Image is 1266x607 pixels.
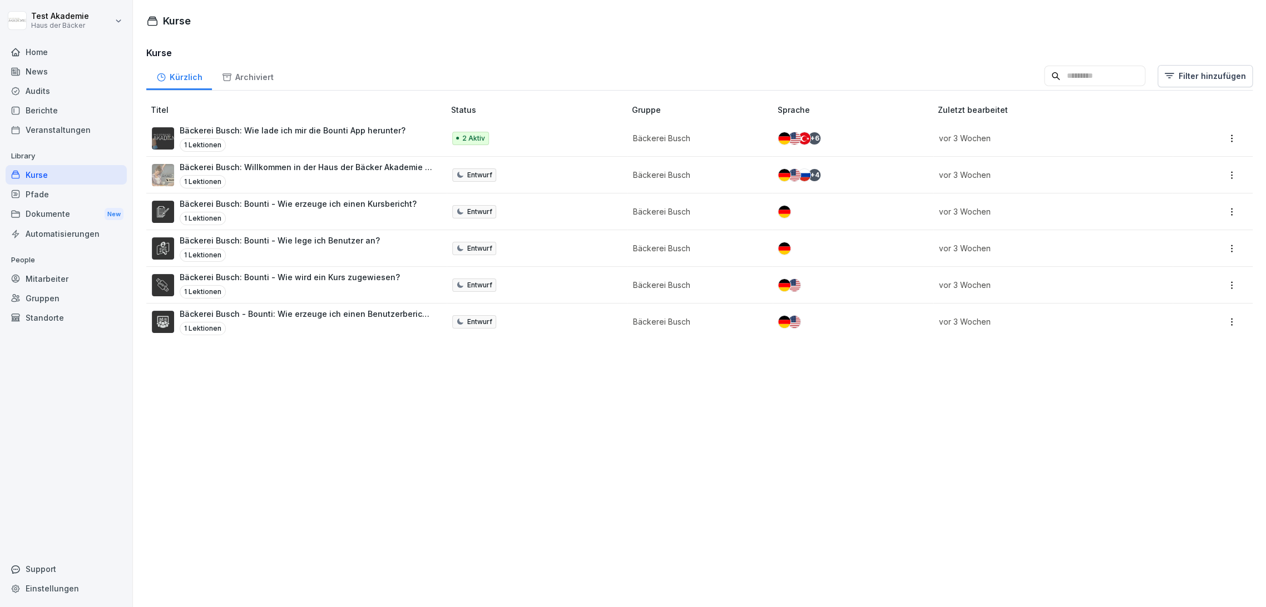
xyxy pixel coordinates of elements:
p: Gruppe [632,104,773,116]
img: h0ir0warzjvm1vzjfykkf11s.png [152,311,174,333]
p: Sprache [777,104,933,116]
p: 1 Lektionen [180,175,226,188]
div: Dokumente [6,204,127,225]
p: Bäckerei Busch [633,169,760,181]
h3: Kurse [146,46,1253,59]
img: de.svg [778,316,790,328]
img: tr.svg [798,132,810,145]
p: vor 3 Wochen [939,279,1159,291]
a: Audits [6,81,127,101]
img: us.svg [788,316,800,328]
div: + 4 [808,169,820,181]
a: Automatisierungen [6,224,127,243]
a: Veranstaltungen [6,120,127,140]
p: Bäckerei Busch - Bounti: Wie erzeuge ich einen Benutzerbericht? [180,308,433,320]
p: Zuletzt bearbeitet [938,104,1173,116]
p: 1 Lektionen [180,248,226,262]
a: Pfade [6,185,127,204]
p: Library [6,147,127,165]
p: 1 Lektionen [180,138,226,152]
button: Filter hinzufügen [1158,65,1253,87]
p: Bäckerei Busch [633,206,760,217]
p: Entwurf [467,207,492,217]
img: de.svg [778,132,790,145]
img: de.svg [778,169,790,181]
a: Kürzlich [146,62,212,90]
img: pkjk7b66iy5o0dy6bqgs99sq.png [152,274,174,296]
p: Bäckerei Busch [633,132,760,144]
a: Gruppen [6,288,127,308]
img: us.svg [788,169,800,181]
p: Entwurf [467,317,492,327]
img: y3z3y63wcjyhx73x8wr5r0l3.png [152,237,174,260]
p: Bäckerei Busch [633,316,760,327]
p: Titel [151,104,447,116]
p: Haus der Bäcker [31,22,89,29]
img: us.svg [788,132,800,145]
p: Entwurf [467,243,492,253]
a: Berichte [6,101,127,120]
p: vor 3 Wochen [939,242,1159,254]
p: vor 3 Wochen [939,132,1159,144]
img: de.svg [778,206,790,218]
p: Entwurf [467,280,492,290]
img: de.svg [778,242,790,255]
p: 1 Lektionen [180,285,226,298]
div: New [105,208,123,221]
img: de.svg [778,279,790,291]
p: Bäckerei Busch: Bounti - Wie erzeuge ich einen Kursbericht? [180,198,417,210]
p: 2 Aktiv [462,133,485,143]
img: us.svg [788,279,800,291]
p: Test Akademie [31,12,89,21]
p: Bäckerei Busch: Wie lade ich mir die Bounti App herunter? [180,125,405,136]
a: Kurse [6,165,127,185]
p: Entwurf [467,170,492,180]
img: s78w77shk91l4aeybtorc9h7.png [152,127,174,150]
p: Bäckerei Busch: Bounti - Wie wird ein Kurs zugewiesen? [180,271,400,283]
h1: Kurse [163,13,191,28]
a: News [6,62,127,81]
img: ru.svg [798,169,810,181]
p: Bäckerei Busch: Bounti - Wie lege ich Benutzer an? [180,235,380,246]
div: Support [6,559,127,579]
p: 1 Lektionen [180,322,226,335]
a: Mitarbeiter [6,269,127,288]
p: vor 3 Wochen [939,169,1159,181]
a: DokumenteNew [6,204,127,225]
a: Einstellungen [6,579,127,598]
p: People [6,251,127,269]
p: Bäckerei Busch: Willkommen in der Haus der Bäcker Akademie mit Bounti! [180,161,433,173]
p: vor 3 Wochen [939,206,1159,217]
p: vor 3 Wochen [939,316,1159,327]
img: yv9h8086xynjfnu9qnkzu07k.png [152,201,174,223]
div: + 6 [808,132,820,145]
img: q9sahz27cr80k0viuyzdhycv.png [152,164,174,186]
a: Archiviert [212,62,283,90]
p: 1 Lektionen [180,212,226,225]
a: Home [6,42,127,62]
p: Bäckerei Busch [633,242,760,254]
p: Bäckerei Busch [633,279,760,291]
p: Status [451,104,627,116]
a: Standorte [6,308,127,327]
